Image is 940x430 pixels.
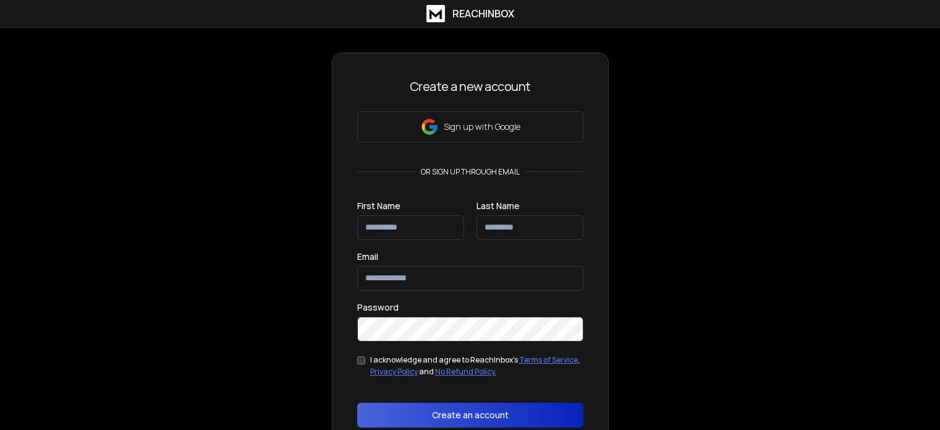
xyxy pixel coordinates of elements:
button: Sign up with Google [357,111,583,142]
label: First Name [357,202,400,210]
h1: ReachInbox [452,6,514,21]
label: Email [357,252,378,261]
div: I acknowledge and agree to ReachInbox's , and [370,354,583,378]
img: logo [426,5,445,22]
a: Terms of Service [519,355,578,365]
a: ReachInbox [426,5,514,22]
label: Last Name [476,202,520,210]
h3: Create a new account [357,78,583,95]
label: Password [357,303,399,312]
p: Sign up with Google [444,121,520,133]
a: Privacy Policy [370,366,418,377]
button: Create an account [357,403,583,428]
a: No Refund Policy. [435,366,496,377]
p: or sign up through email [416,167,525,177]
